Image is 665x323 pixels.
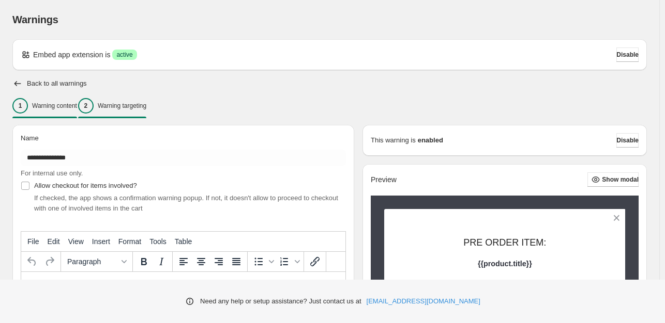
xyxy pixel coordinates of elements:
button: Formats [63,253,130,270]
button: Undo [23,253,41,270]
a: [EMAIL_ADDRESS][DOMAIN_NAME] [367,296,480,306]
button: Redo [41,253,58,270]
span: Name [21,134,39,142]
span: Paragraph [67,257,118,266]
button: Bold [135,253,153,270]
span: Disable [616,51,639,59]
p: Warning content [32,102,77,110]
span: Edit [48,237,60,246]
span: Warnings [12,14,58,25]
button: Disable [616,133,639,148]
button: Insert/edit link [306,253,324,270]
p: This item is a Pre-Order. [PERSON_NAME] take note of estimated shipping date for you records. We ... [402,279,608,310]
strong: enabled [418,135,443,146]
h2: Preview [371,175,397,184]
span: For internal use only. [21,169,83,177]
p: Embed app extension is [33,50,110,60]
div: 2 [78,98,94,114]
span: View [68,237,84,246]
span: PRE ORDER ITEM: [463,237,546,248]
button: Disable [616,47,639,62]
div: 1 [12,98,28,114]
span: Table [175,237,192,246]
button: Align left [175,253,192,270]
p: Warning targeting [98,102,146,110]
div: Numbered list [276,253,301,270]
h2: Back to all warnings [27,79,87,88]
span: If checked, the app shows a confirmation warning popup. If not, it doesn't allow to proceed to ch... [34,194,338,212]
button: Align center [192,253,210,270]
p: This warning is [371,135,416,146]
button: Italic [153,253,170,270]
span: Allow checkout for items involved? [34,182,137,189]
button: More... [23,273,41,290]
span: File [27,237,39,246]
button: Justify [228,253,245,270]
span: Insert [92,237,110,246]
button: Align right [210,253,228,270]
span: Tools [149,237,167,246]
body: Rich Text Area. Press ALT-0 for help. [4,8,320,89]
strong: {{product.title}} [478,260,532,268]
span: Disable [616,136,639,144]
span: active [116,51,132,59]
span: Show modal [602,175,639,184]
button: 2Warning targeting [78,95,146,117]
div: Bullet list [250,253,276,270]
button: 1Warning content [12,95,77,117]
span: Format [118,237,141,246]
button: Show modal [587,172,639,187]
